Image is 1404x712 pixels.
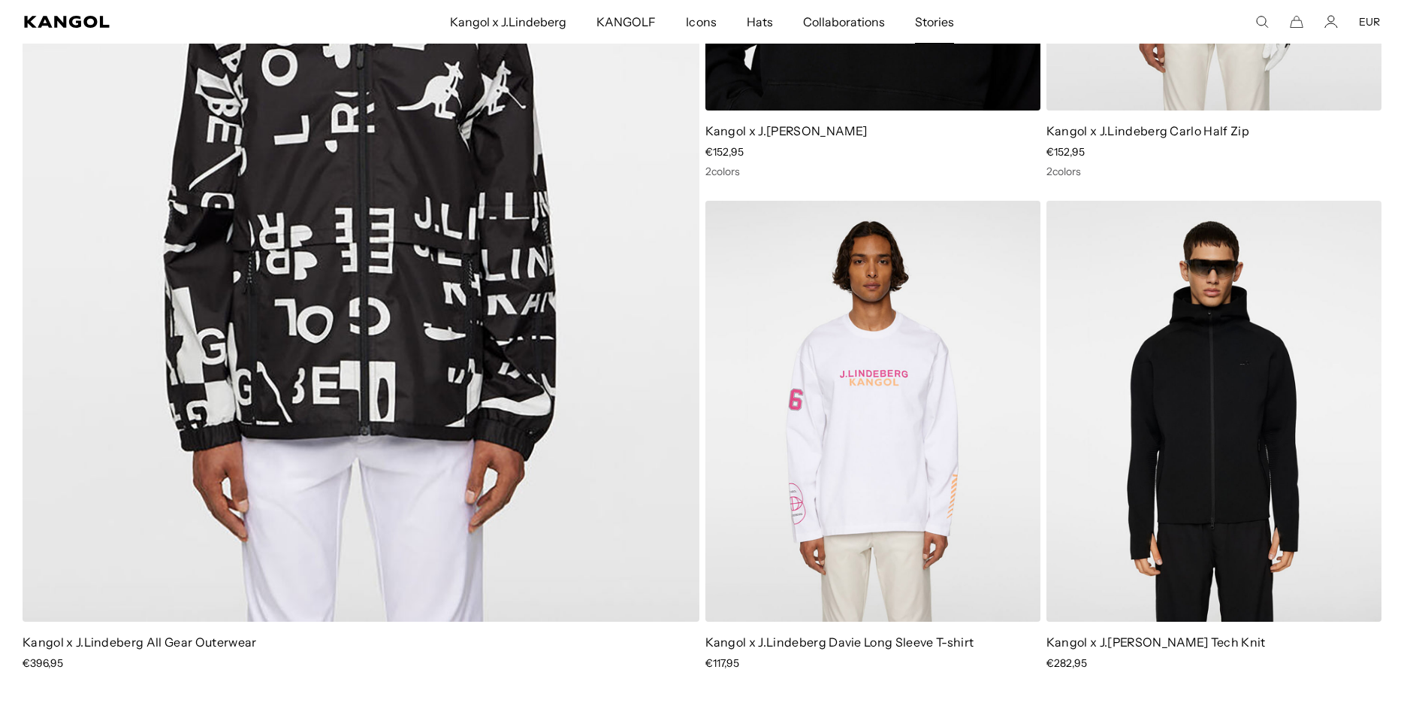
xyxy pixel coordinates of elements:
[705,123,868,138] a: Kangol x J.[PERSON_NAME]
[1359,15,1380,29] button: EUR
[24,16,297,28] a: Kangol
[1046,201,1381,622] img: Kangol x J.Lindeberg Thomas Tech Knit
[1046,165,1381,178] div: 2 colors
[705,635,974,650] a: Kangol x J.Lindeberg Davie Long Sleeve T-shirt
[1046,635,1266,650] a: Kangol x J.[PERSON_NAME] Tech Knit
[1046,123,1249,138] a: Kangol x J.Lindeberg Carlo Half Zip
[705,656,739,670] span: €117,95
[23,635,256,650] a: Kangol x J.Lindeberg All Gear Outerwear
[705,145,744,159] span: €152,95
[1046,656,1087,670] span: €282,95
[23,656,63,670] span: €396,95
[1046,145,1085,159] span: €152,95
[705,165,1040,178] div: 2 colors
[705,201,1040,622] img: Kangol x J.Lindeberg Davie Long Sleeve T-shirt
[1290,15,1303,29] button: Cart
[1255,15,1269,29] summary: Search here
[1324,15,1338,29] a: Account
